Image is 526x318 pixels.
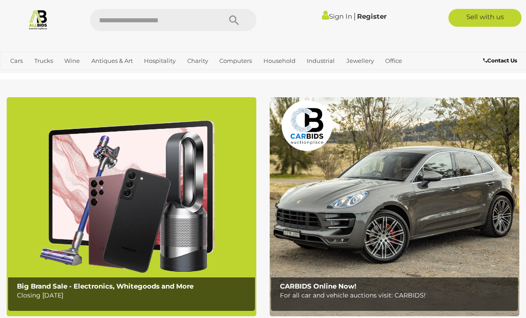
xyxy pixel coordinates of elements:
[28,9,49,30] img: Allbids.com.au
[483,56,519,66] a: Contact Us
[7,68,32,83] a: Sports
[37,68,107,83] a: [GEOGRAPHIC_DATA]
[88,54,136,68] a: Antiques & Art
[303,54,338,68] a: Industrial
[7,97,256,316] a: Big Brand Sale - Electronics, Whitegoods and More Big Brand Sale - Electronics, Whitegoods and Mo...
[7,54,26,68] a: Cars
[17,290,251,301] p: Closing [DATE]
[61,54,83,68] a: Wine
[7,97,256,316] img: Big Brand Sale - Electronics, Whitegoods and More
[31,54,57,68] a: Trucks
[280,282,356,290] b: CARBIDS Online Now!
[343,54,378,68] a: Jewellery
[382,54,406,68] a: Office
[216,54,255,68] a: Computers
[322,12,352,21] a: Sign In
[280,290,514,301] p: For all car and vehicle auctions visit: CARBIDS!
[270,97,519,316] img: CARBIDS Online Now!
[212,9,256,31] button: Search
[260,54,299,68] a: Household
[270,97,519,316] a: CARBIDS Online Now! CARBIDS Online Now! For all car and vehicle auctions visit: CARBIDS!
[17,282,193,290] b: Big Brand Sale - Electronics, Whitegoods and More
[483,57,517,64] b: Contact Us
[184,54,212,68] a: Charity
[353,11,356,21] span: |
[448,9,522,27] a: Sell with us
[140,54,179,68] a: Hospitality
[357,12,386,21] a: Register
